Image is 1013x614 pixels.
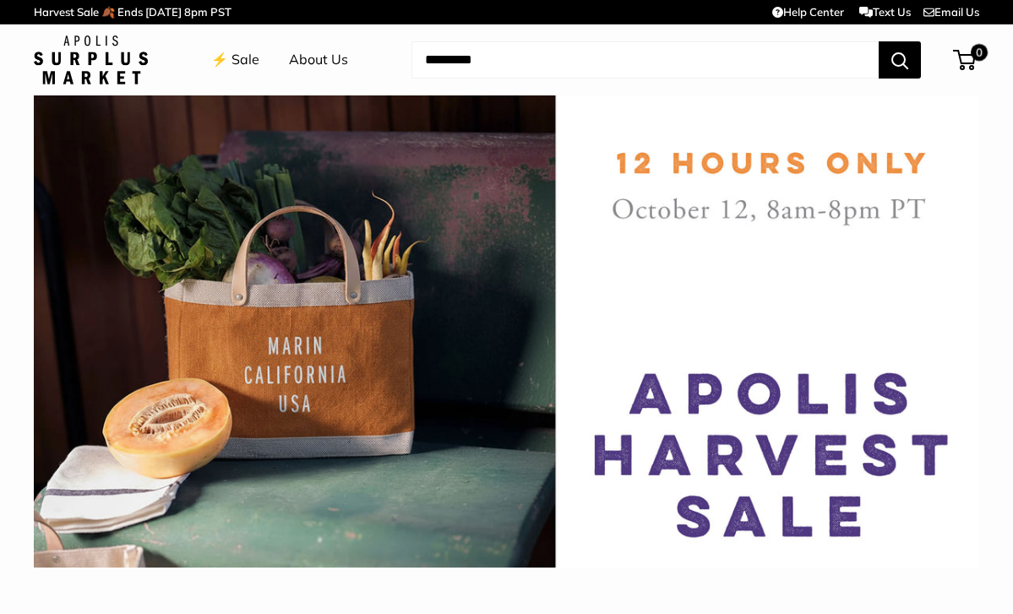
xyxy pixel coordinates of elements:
img: Apolis: Surplus Market [34,35,148,84]
a: About Us [289,47,348,73]
input: Search... [411,41,879,79]
a: 0 [955,50,976,70]
a: ⚡️ Sale [211,47,259,73]
a: Email Us [923,5,979,19]
a: Help Center [772,5,844,19]
a: Text Us [859,5,911,19]
button: Search [879,41,921,79]
span: 0 [971,44,988,61]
